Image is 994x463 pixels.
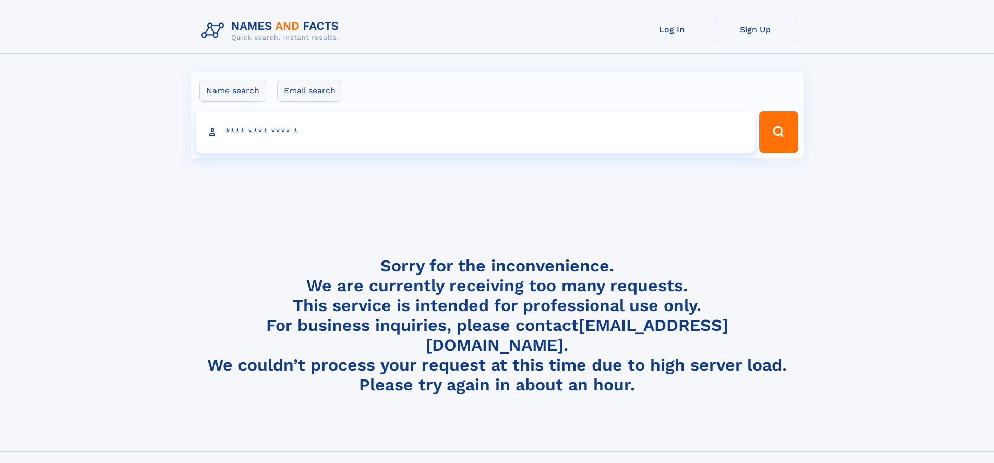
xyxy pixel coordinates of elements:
[714,17,797,42] a: Sign Up
[197,256,797,395] h4: Sorry for the inconvenience. We are currently receiving too many requests. This service is intend...
[426,315,728,355] a: [EMAIL_ADDRESS][DOMAIN_NAME]
[196,111,755,153] input: search input
[197,17,348,45] img: Logo Names and Facts
[199,80,266,102] label: Name search
[277,80,342,102] label: Email search
[630,17,714,42] a: Log In
[759,111,798,153] button: Search Button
